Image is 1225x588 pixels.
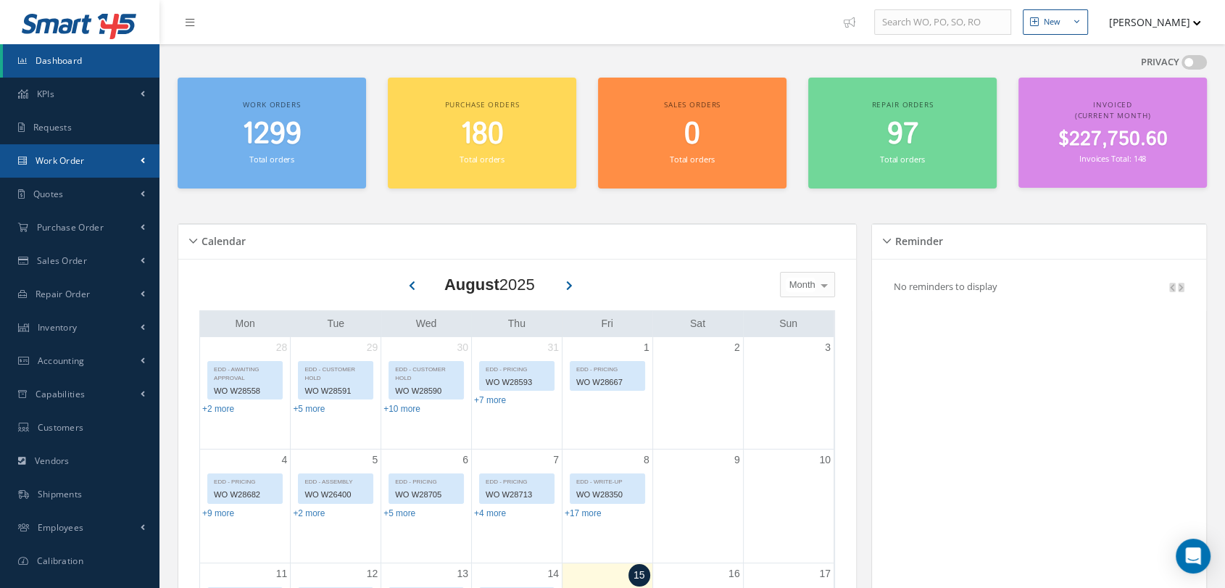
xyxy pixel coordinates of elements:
span: Requests [33,121,72,133]
a: August 7, 2025 [550,450,562,471]
a: August 17, 2025 [816,563,834,584]
span: 97 [887,114,918,155]
span: Purchase orders [445,99,520,109]
a: Dashboard [3,44,159,78]
a: July 29, 2025 [364,337,381,358]
small: Total orders [670,154,715,165]
div: 2025 [444,273,535,297]
a: Tuesday [324,315,347,333]
div: EDD - ASSEMBLY [299,474,373,486]
td: August 1, 2025 [562,337,652,450]
div: EDD - PRICING [208,474,282,486]
span: Capabilities [36,388,86,400]
div: WO W28591 [299,383,373,399]
a: Sales orders 0 Total orders [598,78,786,189]
span: Work orders [243,99,300,109]
a: Saturday [687,315,708,333]
small: Total orders [880,154,925,165]
a: Show 5 more events [383,508,415,518]
div: EDD - PRICING [480,362,554,374]
td: July 30, 2025 [381,337,472,450]
td: August 7, 2025 [472,449,562,563]
h5: Reminder [891,231,943,248]
a: Thursday [505,315,528,333]
span: Dashboard [36,54,83,67]
a: Repair orders 97 Total orders [808,78,997,189]
span: Vendors [35,455,70,467]
small: Invoices Total: 148 [1079,153,1146,164]
b: August [444,276,499,294]
span: 180 [460,114,504,155]
span: Accounting [38,355,85,367]
a: August 9, 2025 [731,450,743,471]
div: EDD - CUSTOMER HOLD [299,362,373,383]
span: Customers [38,421,84,434]
a: August 3, 2025 [822,337,834,358]
div: WO W28713 [480,486,554,503]
td: August 5, 2025 [291,449,381,563]
a: August 13, 2025 [454,563,471,584]
td: August 8, 2025 [562,449,652,563]
a: Show 7 more events [474,395,506,405]
button: [PERSON_NAME] [1095,8,1201,36]
a: July 31, 2025 [544,337,562,358]
a: Sunday [776,315,800,333]
span: Quotes [33,188,64,200]
a: August 12, 2025 [364,563,381,584]
a: August 2, 2025 [731,337,743,358]
div: Open Intercom Messenger [1176,539,1211,573]
div: WO W26400 [299,486,373,503]
span: Employees [38,521,84,534]
span: Repair orders [871,99,933,109]
a: Wednesday [413,315,440,333]
h5: Calendar [197,231,246,248]
a: August 1, 2025 [641,337,652,358]
td: August 4, 2025 [200,449,291,563]
td: August 2, 2025 [652,337,743,450]
span: $227,750.60 [1058,125,1168,154]
a: Show 4 more events [474,508,506,518]
a: Monday [233,315,258,333]
a: Work orders 1299 Total orders [178,78,366,189]
a: August 14, 2025 [544,563,562,584]
span: KPIs [37,88,54,100]
div: EDD - PRICING [480,474,554,486]
a: August 4, 2025 [279,450,291,471]
td: August 6, 2025 [381,449,472,563]
a: August 5, 2025 [369,450,381,471]
small: Total orders [460,154,504,165]
input: Search WO, PO, SO, RO [874,9,1011,36]
a: August 8, 2025 [641,450,652,471]
span: Invoiced [1093,99,1132,109]
p: No reminders to display [894,280,997,293]
a: Show 2 more events [202,404,234,414]
span: (Current Month) [1075,110,1151,120]
a: Purchase orders 180 Total orders [388,78,576,189]
div: EDD - CUSTOMER HOLD [389,362,463,383]
span: Sales orders [664,99,721,109]
div: EDD - WRITE-UP [570,474,644,486]
td: August 3, 2025 [743,337,834,450]
div: WO W28593 [480,374,554,391]
div: EDD - AWAITING APPROVAL [208,362,282,383]
span: Work Order [36,154,85,167]
div: WO W28667 [570,374,644,391]
span: Shipments [38,488,83,500]
div: WO W28705 [389,486,463,503]
a: Show 5 more events [293,404,325,414]
button: New [1023,9,1088,35]
span: Inventory [38,321,78,334]
a: Show 17 more events [565,508,602,518]
label: PRIVACY [1141,55,1179,70]
a: July 28, 2025 [273,337,291,358]
a: August 11, 2025 [273,563,291,584]
td: August 10, 2025 [743,449,834,563]
div: WO W28682 [208,486,282,503]
a: July 30, 2025 [454,337,471,358]
a: August 6, 2025 [460,450,471,471]
a: Show 10 more events [383,404,420,414]
a: Show 9 more events [202,508,234,518]
td: July 28, 2025 [200,337,291,450]
span: Month [786,278,815,292]
a: August 16, 2025 [726,563,743,584]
